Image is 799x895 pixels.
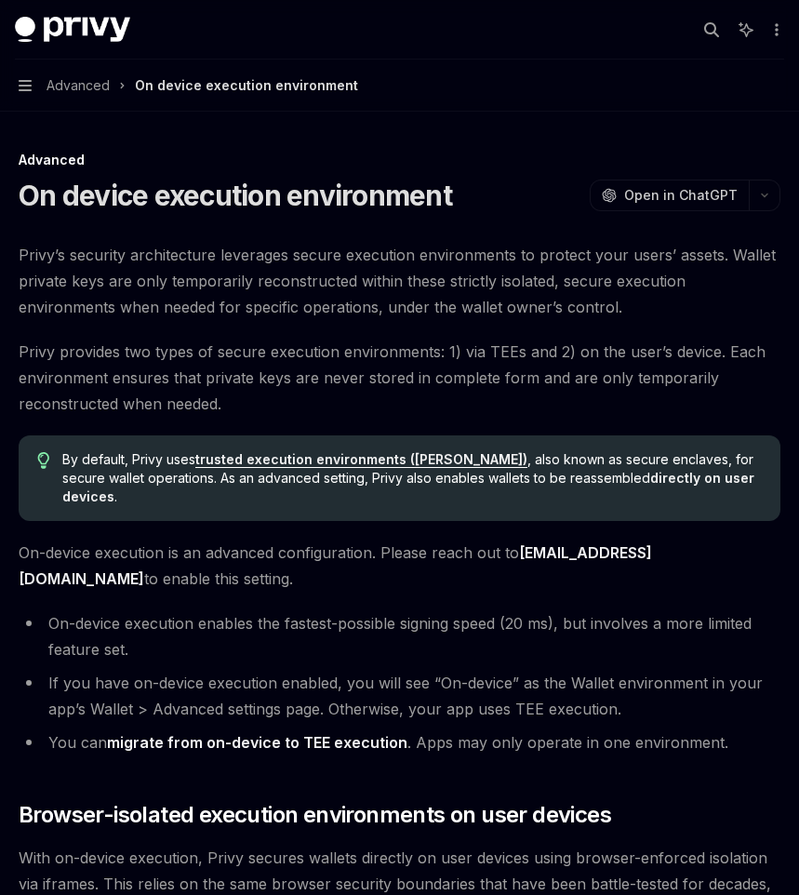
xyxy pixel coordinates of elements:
img: dark logo [15,17,130,43]
div: Advanced [19,151,780,169]
button: More actions [766,17,784,43]
a: migrate from on-device to TEE execution [107,733,407,753]
li: On-device execution enables the fastest-possible signing speed (20 ms), but involves a more limit... [19,610,780,662]
li: You can . Apps may only operate in one environment. [19,729,780,755]
span: Privy’s security architecture leverages secure execution environments to protect your users’ asse... [19,242,780,320]
svg: Tip [37,452,50,469]
span: On-device execution is an advanced configuration. Please reach out to to enable this setting. [19,540,780,592]
li: If you have on-device execution enabled, you will see “On-device” as the Wallet environment in yo... [19,670,780,722]
a: trusted execution environments ([PERSON_NAME]) [195,451,527,468]
h1: On device execution environment [19,179,452,212]
span: Advanced [47,74,110,97]
span: Privy provides two types of secure execution environments: 1) via TEEs and 2) on the user’s devic... [19,339,780,417]
button: Open in ChatGPT [590,180,749,211]
div: On device execution environment [135,74,358,97]
span: Open in ChatGPT [624,186,738,205]
span: By default, Privy uses , also known as secure enclaves, for secure wallet operations. As an advan... [62,450,762,506]
span: Browser-isolated execution environments on user devices [19,800,611,830]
